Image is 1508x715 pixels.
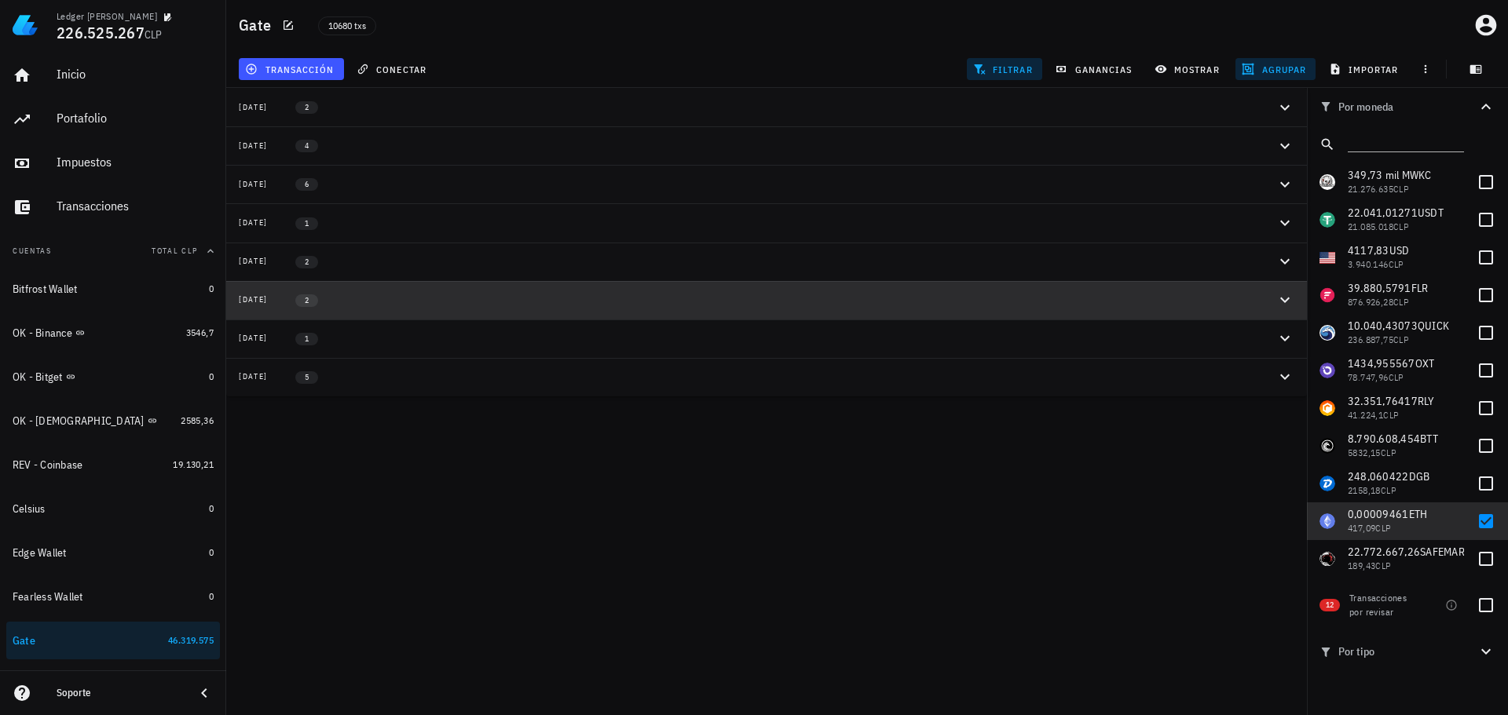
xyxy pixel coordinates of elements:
span: 4117,83 [1348,243,1389,257]
button: ganancias [1049,58,1142,80]
span: ETH [1409,507,1428,521]
div: OK - Bitget [13,370,63,384]
div: [DATE] [239,332,268,345]
button: [DATE] 2 [226,243,1307,281]
span: 0 [209,283,214,294]
span: transacción [248,63,334,75]
div: [DATE] [239,178,268,191]
span: 32.351,76417 [1348,394,1418,408]
span: 189,43 [1348,560,1375,571]
button: [DATE] 5 [226,358,1307,396]
span: 2585,36 [181,414,214,426]
span: BTT [1420,432,1438,446]
span: 2 [305,294,309,307]
a: Transacciones [6,188,220,226]
span: 22.772.667,26 [1348,545,1420,559]
span: 41.224,1 [1348,409,1383,421]
div: USD-icon [1319,250,1335,265]
span: 417,09 [1348,522,1375,534]
span: 2 [305,101,309,114]
span: 236.887,75 [1348,334,1393,345]
span: 12 [1326,599,1334,611]
a: Inicio [6,57,220,94]
button: agrupar [1235,58,1316,80]
span: 21.276.635 [1348,183,1393,195]
a: Fearless Wallet 0 [6,578,220,615]
span: 2 [305,256,309,268]
div: ETH-icon [1319,513,1335,529]
div: OK - Binance [13,326,72,340]
button: conectar [350,58,437,80]
span: CLP [1381,447,1396,458]
a: Celsius 0 [6,490,220,527]
span: mostrar [1158,63,1220,75]
h1: Gate [239,13,277,38]
div: Transacciones [57,199,214,213]
div: Por moneda [1319,100,1477,113]
button: transacción [239,58,344,80]
span: 19.130,21 [173,458,214,470]
span: 1434,955567 [1348,356,1415,370]
a: OK - [DEMOGRAPHIC_DATA] 2585,36 [6,402,220,440]
span: CLP [1389,258,1404,270]
span: OXT [1415,356,1435,370]
div: OXT-icon [1319,363,1335,378]
button: [DATE] 1 [226,203,1307,242]
span: 1 [305,217,309,230]
span: WKC [1410,168,1432,182]
a: Portafolio [6,100,220,138]
button: [DATE] 2 [226,88,1307,126]
span: 0 [209,590,214,602]
span: 349,73 mil M [1348,168,1410,182]
div: [DATE] [239,101,268,114]
span: CLP [1393,221,1409,232]
span: 21.085.018 [1348,221,1393,232]
img: LedgiFi [13,13,38,38]
span: 0 [209,502,214,514]
span: ganancias [1058,63,1132,75]
button: [DATE] 4 [226,126,1307,165]
span: 0 [209,370,214,382]
a: OK - Binance 3546,7 [6,314,220,352]
div: WKC-icon [1319,174,1335,190]
span: 4 [305,140,309,152]
button: CuentasTotal CLP [6,232,220,270]
div: Edge Wallet [13,546,67,560]
div: QUICK-icon [1319,325,1335,341]
span: CLP [1383,409,1399,421]
span: QUICK [1418,319,1449,333]
div: FLR-icon [1319,287,1335,303]
div: Soporte [57,687,182,699]
span: 8.790.608,454 [1348,432,1420,446]
div: Bitfrost Wallet [13,283,78,296]
span: FLR [1411,281,1429,295]
span: conectar [360,63,426,75]
span: 10680 txs [328,17,366,35]
div: Portafolio [57,111,214,126]
span: CLP [1393,296,1409,308]
span: CLP [145,27,163,42]
span: 248,060422 [1348,469,1409,483]
div: REV - Coinbase [13,458,83,472]
a: Impuestos [6,144,220,182]
a: Gate 46.319.575 [6,622,220,659]
span: 2158,18 [1348,484,1381,496]
div: SAFEMARS-icon [1319,551,1335,567]
span: CLP [1375,560,1391,571]
button: mostrar [1148,58,1229,80]
span: importar [1332,63,1399,75]
span: 3.940.146 [1348,258,1389,270]
div: [DATE] [239,370,268,383]
div: Gate [13,634,35,648]
button: filtrar [967,58,1042,80]
span: 876.926,28 [1348,296,1393,308]
div: [DATE] [239,140,268,152]
div: [DATE] [239,255,268,268]
div: [DATE] [239,294,268,306]
button: [DATE] 2 [226,281,1307,319]
span: CLP [1381,484,1396,496]
span: 10.040,43073 [1348,319,1418,333]
span: Por tipo [1319,643,1477,660]
div: OK - [DEMOGRAPHIC_DATA] [13,414,145,428]
div: Ledger [PERSON_NAME] [57,10,157,23]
